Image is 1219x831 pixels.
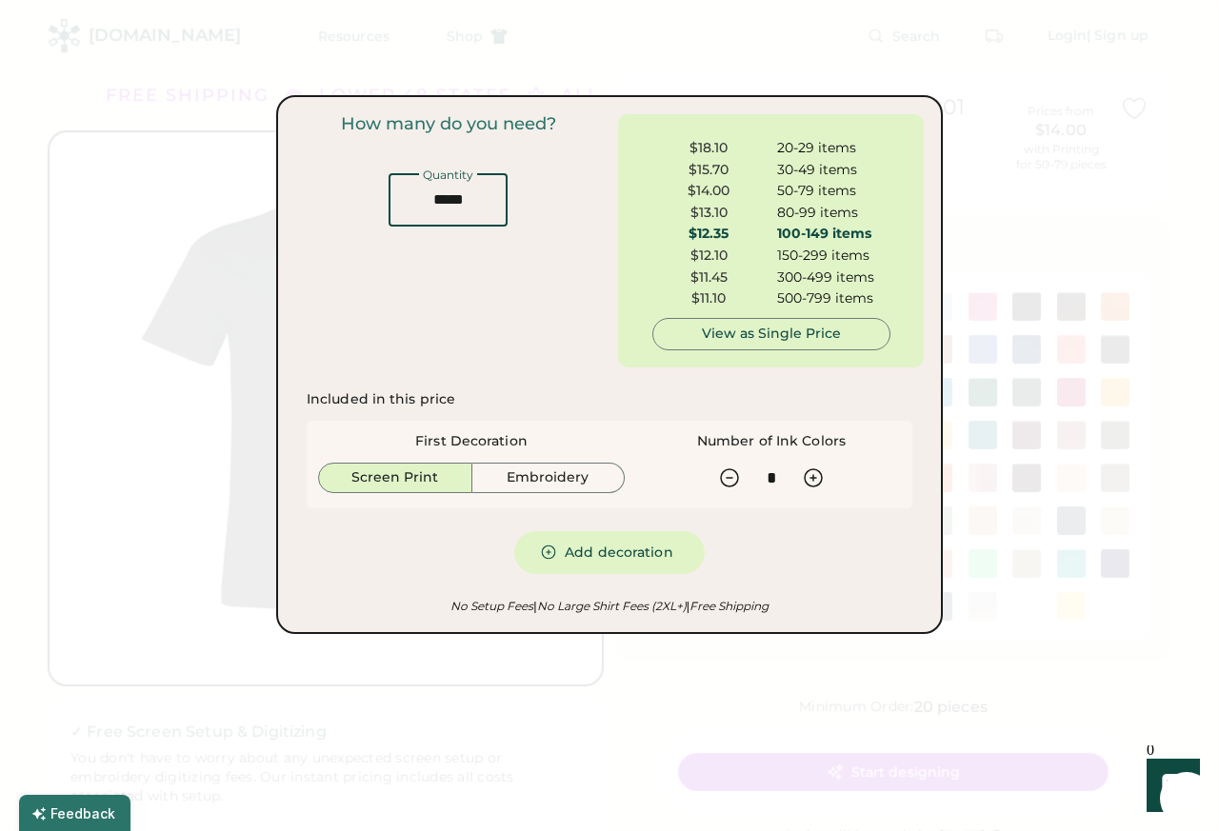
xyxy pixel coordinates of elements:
div: $13.10 [652,204,766,223]
div: 150-299 items [777,247,890,266]
div: 100-149 items [777,225,890,244]
div: 50-79 items [777,182,890,201]
button: Embroidery [472,463,626,493]
div: $12.10 [652,247,766,266]
div: 500-799 items [777,289,890,308]
div: Quantity [419,169,477,181]
div: View as Single Price [669,325,874,344]
iframe: Front Chat [1129,745,1210,827]
div: 30-49 items [777,161,890,180]
div: $11.45 [652,268,766,287]
font: | [533,599,536,613]
div: $12.35 [652,225,766,244]
div: Included in this price [307,390,455,409]
div: Number of Ink Colors [697,432,846,451]
div: How many do you need? [341,114,556,135]
em: No Setup Fees [450,599,533,613]
button: Add decoration [514,531,705,574]
button: Screen Print [318,463,472,493]
font: | [687,599,689,613]
div: 80-99 items [777,204,890,223]
div: $14.00 [652,182,766,201]
div: $15.70 [652,161,766,180]
div: 300-499 items [777,268,890,287]
div: 20-29 items [777,139,890,158]
em: No Large Shirt Fees (2XL+) [533,599,686,613]
em: Free Shipping [687,599,769,613]
div: First Decoration [415,432,528,451]
div: $18.10 [652,139,766,158]
div: $11.10 [652,289,766,308]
